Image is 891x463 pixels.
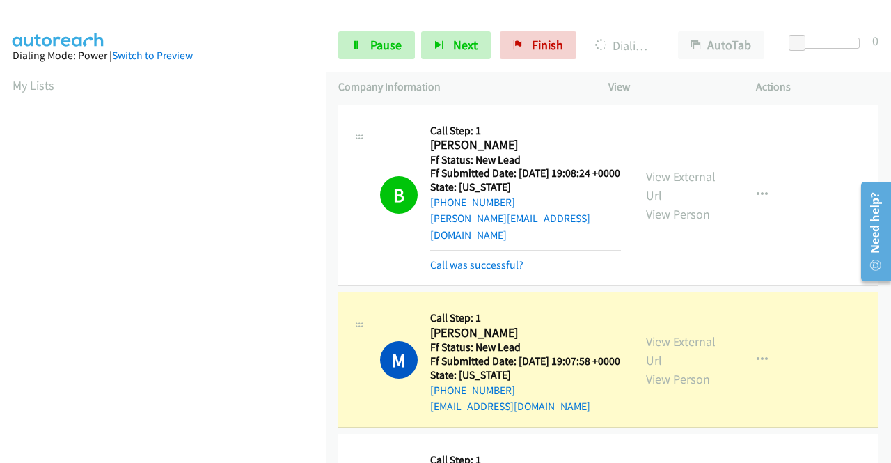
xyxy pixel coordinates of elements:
[532,37,563,53] span: Finish
[646,371,710,387] a: View Person
[430,368,620,382] h5: State: [US_STATE]
[112,49,193,62] a: Switch to Preview
[430,180,621,194] h5: State: [US_STATE]
[430,124,621,138] h5: Call Step: 1
[430,384,515,397] a: [PHONE_NUMBER]
[595,36,653,55] p: Dialing [PERSON_NAME]
[430,166,621,180] h5: Ff Submitted Date: [DATE] 19:08:24 +0000
[851,176,891,287] iframe: Resource Center
[756,79,878,95] p: Actions
[430,340,620,354] h5: Ff Status: New Lead
[338,31,415,59] a: Pause
[500,31,576,59] a: Finish
[646,168,716,203] a: View External Url
[13,47,313,64] div: Dialing Mode: Power |
[430,153,621,167] h5: Ff Status: New Lead
[430,137,616,153] h2: [PERSON_NAME]
[380,341,418,379] h1: M
[421,31,491,59] button: Next
[430,311,620,325] h5: Call Step: 1
[370,37,402,53] span: Pause
[430,258,523,272] a: Call was successful?
[608,79,731,95] p: View
[338,79,583,95] p: Company Information
[872,31,878,50] div: 0
[646,206,710,222] a: View Person
[430,196,515,209] a: [PHONE_NUMBER]
[380,176,418,214] h1: B
[430,354,620,368] h5: Ff Submitted Date: [DATE] 19:07:58 +0000
[13,77,54,93] a: My Lists
[430,212,590,242] a: [PERSON_NAME][EMAIL_ADDRESS][DOMAIN_NAME]
[646,333,716,368] a: View External Url
[796,38,860,49] div: Delay between calls (in seconds)
[430,400,590,413] a: [EMAIL_ADDRESS][DOMAIN_NAME]
[678,31,764,59] button: AutoTab
[430,325,616,341] h2: [PERSON_NAME]
[453,37,478,53] span: Next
